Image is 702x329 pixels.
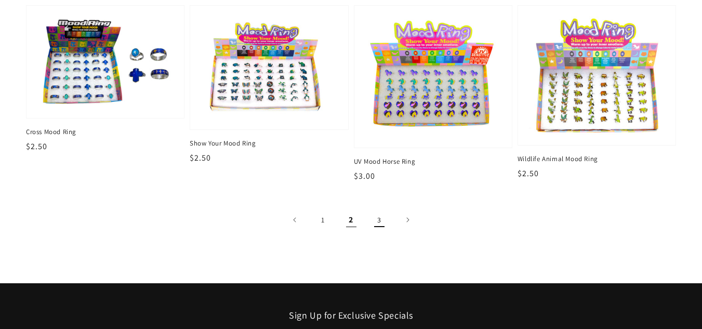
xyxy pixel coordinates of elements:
img: Cross Mood Ring [37,16,174,108]
span: Wildlife Animal Mood Ring [518,154,676,164]
a: Cross Mood Ring Cross Mood Ring $2.50 [26,5,184,153]
span: $2.50 [518,168,539,179]
span: UV Mood Horse Ring [354,157,512,166]
nav: Pagination [26,208,676,231]
img: Show Your Mood Ring [201,16,337,119]
span: $2.50 [190,152,211,163]
span: Cross Mood Ring [26,127,184,137]
a: Page 3 [368,208,391,231]
a: Wildlife Animal Mood Ring Wildlife Animal Mood Ring $2.50 [518,5,676,180]
a: Show Your Mood Ring Show Your Mood Ring $2.50 [190,5,348,164]
span: $2.50 [26,141,47,152]
span: Show Your Mood Ring [190,139,348,148]
img: UV Mood Horse Ring [365,16,501,137]
a: UV Mood Horse Ring UV Mood Horse Ring $3.00 [354,5,512,182]
span: Page 2 [340,208,363,231]
a: Page 1 [312,208,335,231]
img: Wildlife Animal Mood Ring [528,16,665,135]
a: Previous page [284,208,307,231]
span: $3.00 [354,170,375,181]
a: Next page [396,208,419,231]
h2: Sign Up for Exclusive Specials [26,309,676,321]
